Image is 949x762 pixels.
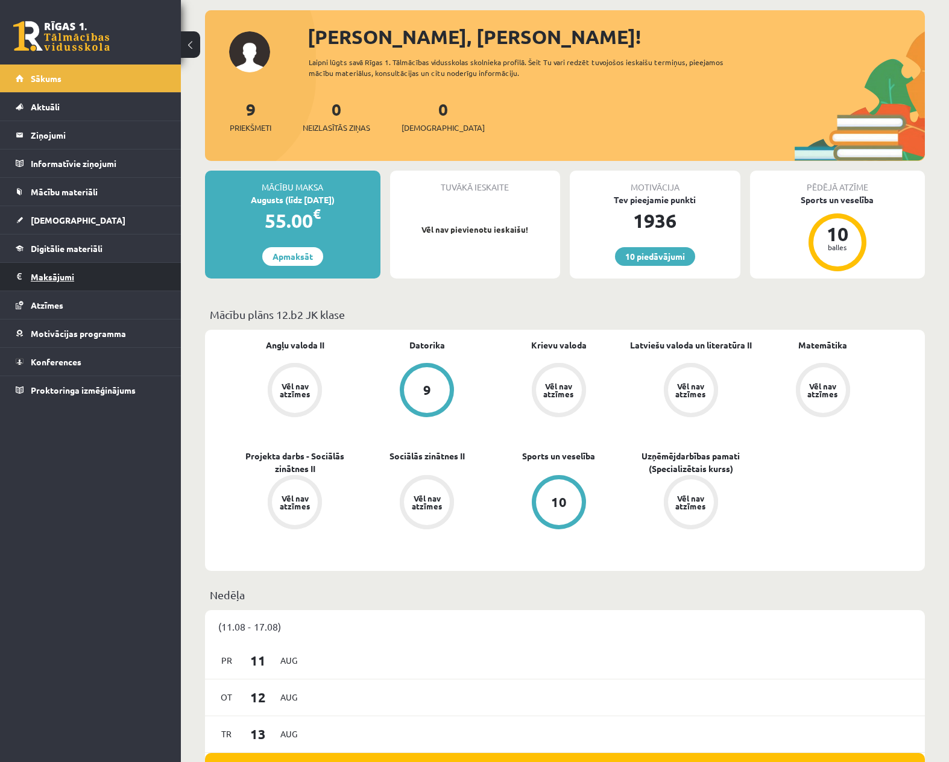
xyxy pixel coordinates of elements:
[806,382,840,398] div: Vēl nav atzīmes
[205,194,380,206] div: Augusts (līdz [DATE])
[31,121,166,149] legend: Ziņojumi
[16,348,166,376] a: Konferences
[396,224,555,236] p: Vēl nav pievienotu ieskaišu!
[278,382,312,398] div: Vēl nav atzīmes
[276,651,301,670] span: Aug
[303,98,370,134] a: 0Neizlasītās ziņas
[819,224,856,244] div: 10
[674,382,708,398] div: Vēl nav atzīmes
[276,688,301,707] span: Aug
[205,171,380,194] div: Mācību maksa
[16,320,166,347] a: Motivācijas programma
[389,450,465,462] a: Sociālās zinātnes II
[229,475,361,532] a: Vēl nav atzīmes
[31,101,60,112] span: Aktuāli
[229,363,361,420] a: Vēl nav atzīmes
[16,263,166,291] a: Maksājumi
[31,385,136,395] span: Proktoringa izmēģinājums
[531,339,587,351] a: Krievu valoda
[214,725,239,743] span: Tr
[31,263,166,291] legend: Maksājumi
[278,494,312,510] div: Vēl nav atzīmes
[361,363,493,420] a: 9
[313,205,321,222] span: €
[625,363,757,420] a: Vēl nav atzīmes
[31,186,98,197] span: Mācību materiāli
[239,724,277,744] span: 13
[239,650,277,670] span: 11
[309,57,740,78] div: Laipni lūgts savā Rīgas 1. Tālmācības vidusskolas skolnieka profilā. Šeit Tu vari redzēt tuvojošo...
[625,475,757,532] a: Vēl nav atzīmes
[266,339,324,351] a: Angļu valoda II
[750,194,925,273] a: Sports un veselība 10 balles
[16,291,166,319] a: Atzīmes
[819,244,856,251] div: balles
[798,339,847,351] a: Matemātika
[31,328,126,339] span: Motivācijas programma
[210,306,920,323] p: Mācību plāns 12.b2 JK klase
[239,687,277,707] span: 12
[423,383,431,397] div: 9
[16,206,166,234] a: [DEMOGRAPHIC_DATA]
[31,150,166,177] legend: Informatīvie ziņojumi
[390,171,561,194] div: Tuvākā ieskaite
[31,215,125,225] span: [DEMOGRAPHIC_DATA]
[570,206,740,235] div: 1936
[276,725,301,743] span: Aug
[31,356,81,367] span: Konferences
[570,194,740,206] div: Tev pieejamie punkti
[493,363,625,420] a: Vēl nav atzīmes
[674,494,708,510] div: Vēl nav atzīmes
[205,206,380,235] div: 55.00
[16,150,166,177] a: Informatīvie ziņojumi
[16,235,166,262] a: Digitālie materiāli
[570,171,740,194] div: Motivācija
[409,339,445,351] a: Datorika
[303,122,370,134] span: Neizlasītās ziņas
[542,382,576,398] div: Vēl nav atzīmes
[230,98,271,134] a: 9Priekšmeti
[402,98,485,134] a: 0[DEMOGRAPHIC_DATA]
[230,122,271,134] span: Priekšmeti
[402,122,485,134] span: [DEMOGRAPHIC_DATA]
[31,300,63,310] span: Atzīmes
[214,651,239,670] span: Pr
[16,178,166,206] a: Mācību materiāli
[307,22,925,51] div: [PERSON_NAME], [PERSON_NAME]!
[214,688,239,707] span: Ot
[16,121,166,149] a: Ziņojumi
[410,494,444,510] div: Vēl nav atzīmes
[551,496,567,509] div: 10
[615,247,695,266] a: 10 piedāvājumi
[522,450,595,462] a: Sports un veselība
[13,21,110,51] a: Rīgas 1. Tālmācības vidusskola
[262,247,323,266] a: Apmaksāt
[625,450,757,475] a: Uzņēmējdarbības pamati (Specializētais kurss)
[31,243,102,254] span: Digitālie materiāli
[757,363,889,420] a: Vēl nav atzīmes
[205,610,925,643] div: (11.08 - 17.08)
[630,339,752,351] a: Latviešu valoda un literatūra II
[750,194,925,206] div: Sports un veselība
[361,475,493,532] a: Vēl nav atzīmes
[210,587,920,603] p: Nedēļa
[750,171,925,194] div: Pēdējā atzīme
[493,475,625,532] a: 10
[31,73,61,84] span: Sākums
[229,450,361,475] a: Projekta darbs - Sociālās zinātnes II
[16,65,166,92] a: Sākums
[16,376,166,404] a: Proktoringa izmēģinājums
[16,93,166,121] a: Aktuāli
